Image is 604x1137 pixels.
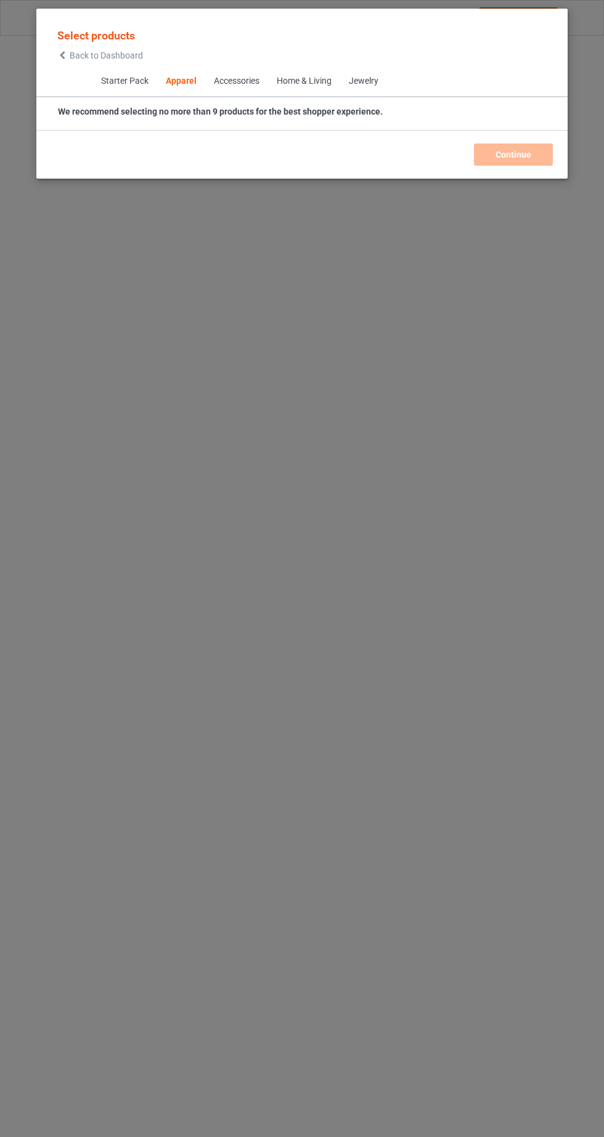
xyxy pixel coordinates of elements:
[213,75,259,87] div: Accessories
[92,67,157,96] span: Starter Pack
[58,107,383,116] strong: We recommend selecting no more than 9 products for the best shopper experience.
[276,75,331,87] div: Home & Living
[57,29,135,42] span: Select products
[348,75,378,87] div: Jewelry
[70,51,143,60] span: Back to Dashboard
[165,75,196,87] div: Apparel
